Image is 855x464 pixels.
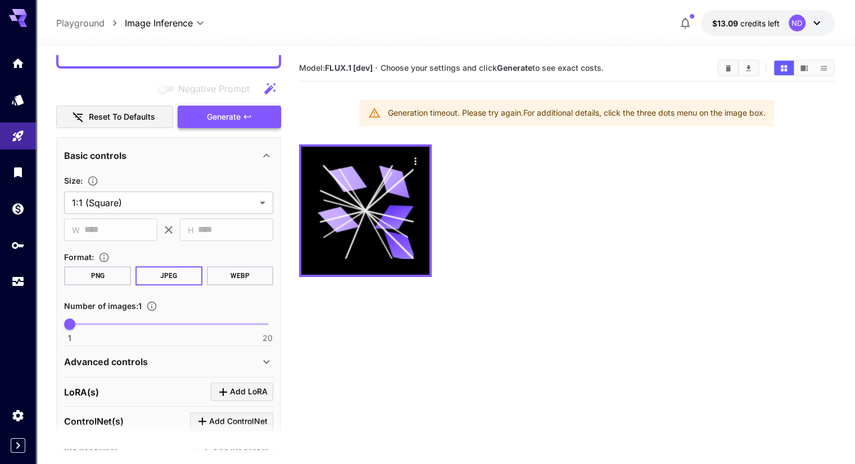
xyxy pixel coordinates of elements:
[11,438,25,453] button: Expand sidebar
[739,61,758,75] button: Download All
[64,385,99,399] p: LoRA(s)
[178,82,250,95] span: Negative Prompt
[387,103,765,123] div: Generation timeout. Please try again. For additional details, click the three dots menu on the im...
[135,266,202,285] button: JPEG
[701,10,835,36] button: $13.09ND
[56,16,105,30] a: Playground
[178,106,281,129] button: Generate
[72,196,255,210] span: 1:1 (Square)
[11,93,25,107] div: Models
[740,19,780,28] span: credits left
[64,176,83,185] span: Size :
[64,266,131,285] button: PNG
[718,61,738,75] button: Clear All
[94,252,114,263] button: Choose the file format for the output image.
[11,129,25,143] div: Playground
[11,165,25,179] div: Library
[774,61,794,75] button: Show media in grid view
[230,385,268,399] span: Add LoRA
[717,60,759,76] div: Clear AllDownload All
[56,106,173,129] button: Reset to defaults
[407,152,424,169] div: Actions
[773,60,835,76] div: Show media in grid viewShow media in video viewShow media in list view
[11,238,25,252] div: API Keys
[156,81,259,95] span: Negative prompts are not compatible with the selected model.
[209,415,268,429] span: Add ControlNet
[207,110,241,124] span: Generate
[325,63,372,72] b: FLUX.1 [dev]
[190,412,273,431] button: Click to add ControlNet
[142,301,162,312] button: Specify how many images to generate in a single request. Each image generation will be charged se...
[207,266,274,285] button: WEBP
[83,175,103,186] button: Adjust the dimensions of the generated image by specifying its width and height in pixels, or sel...
[64,355,148,369] p: Advanced controls
[794,61,814,75] button: Show media in video view
[712,17,780,29] div: $13.09
[188,224,193,236] span: H
[299,63,372,72] span: Model:
[789,15,806,31] div: ND
[64,252,94,262] span: Format :
[375,61,378,75] p: ·
[263,333,273,344] span: 20
[72,224,80,236] span: W
[11,202,25,216] div: Wallet
[64,142,273,169] div: Basic controls
[11,275,25,289] div: Usage
[68,333,71,344] span: 1
[125,16,193,30] span: Image Inference
[11,56,25,70] div: Home
[497,63,532,72] b: Generate
[64,149,126,162] p: Basic controls
[211,383,273,401] button: Click to add LoRA
[64,348,273,375] div: Advanced controls
[64,415,124,428] p: ControlNet(s)
[11,408,25,422] div: Settings
[712,19,740,28] span: $13.09
[64,301,142,311] span: Number of images : 1
[56,16,125,30] nav: breadcrumb
[814,61,834,75] button: Show media in list view
[381,63,604,72] span: Choose your settings and click to see exact costs.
